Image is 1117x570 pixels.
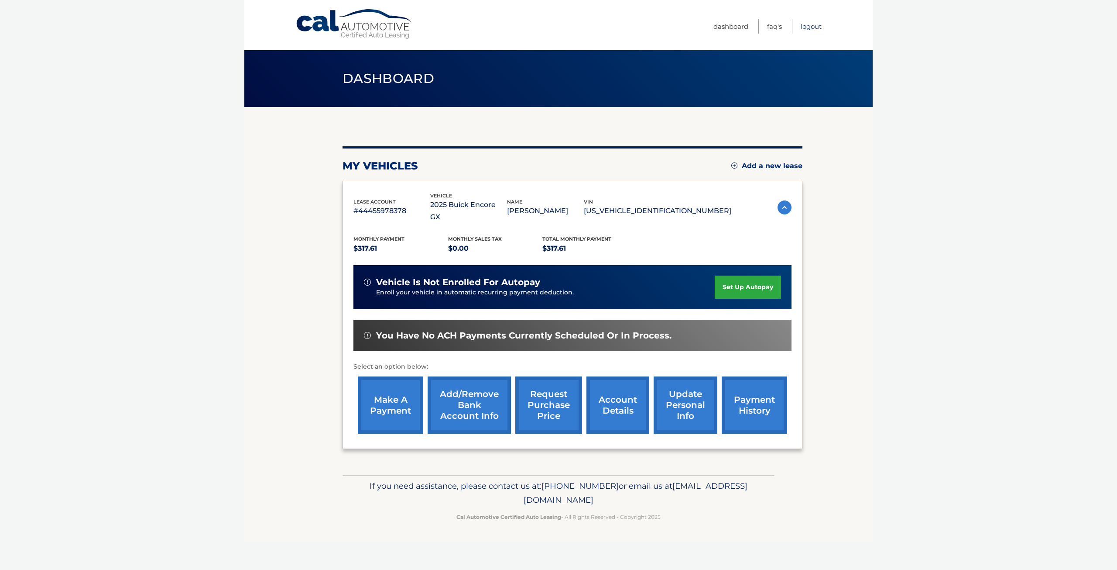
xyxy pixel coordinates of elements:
[542,236,611,242] span: Total Monthly Payment
[353,236,404,242] span: Monthly Payment
[353,205,430,217] p: #44455978378
[343,159,418,173] h2: my vehicles
[524,481,747,505] span: [EMAIL_ADDRESS][DOMAIN_NAME]
[456,514,561,520] strong: Cal Automotive Certified Auto Leasing
[507,199,522,205] span: name
[541,481,619,491] span: [PHONE_NUMBER]
[654,377,717,434] a: update personal info
[376,330,672,341] span: You have no ACH payments currently scheduled or in process.
[507,205,584,217] p: [PERSON_NAME]
[731,162,737,169] img: add.svg
[364,332,371,339] img: alert-white.svg
[515,377,582,434] a: request purchase price
[542,242,637,255] p: $317.61
[353,242,448,255] p: $317.61
[364,279,371,286] img: alert-white.svg
[376,288,715,297] p: Enroll your vehicle in automatic recurring payment deduction.
[584,205,731,217] p: [US_VEHICLE_IDENTIFICATION_NUMBER]
[428,377,511,434] a: Add/Remove bank account info
[713,19,748,34] a: Dashboard
[767,19,782,34] a: FAQ's
[584,199,593,205] span: vin
[358,377,423,434] a: make a payment
[353,362,791,372] p: Select an option below:
[731,162,802,170] a: Add a new lease
[801,19,822,34] a: Logout
[448,242,543,255] p: $0.00
[448,236,502,242] span: Monthly sales Tax
[295,9,413,40] a: Cal Automotive
[778,200,791,214] img: accordion-active.svg
[722,377,787,434] a: payment history
[430,199,507,223] p: 2025 Buick Encore GX
[353,199,396,205] span: lease account
[348,479,769,507] p: If you need assistance, please contact us at: or email us at
[430,193,452,199] span: vehicle
[343,70,434,86] span: Dashboard
[586,377,649,434] a: account details
[715,276,781,299] a: set up autopay
[376,277,540,288] span: vehicle is not enrolled for autopay
[348,512,769,522] p: - All Rights Reserved - Copyright 2025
